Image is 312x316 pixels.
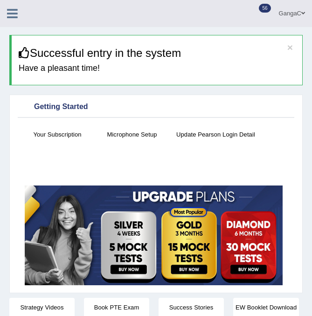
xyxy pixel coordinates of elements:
h3: Successful entry in the system [19,47,295,59]
h4: Your Subscription [25,130,90,139]
h4: Microphone Setup [99,130,165,139]
h4: Have a pleasant time! [19,64,295,73]
h4: Book PTE Exam [84,302,149,312]
button: × [287,42,293,52]
div: Getting Started [20,100,292,114]
h4: EW Booklet Download [233,302,299,312]
h4: Success Stories [159,302,224,312]
span: 56 [259,4,270,13]
img: small5.jpg [25,185,283,285]
h4: Strategy Videos [9,302,75,312]
h4: Update Pearson Login Detail [174,130,257,139]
